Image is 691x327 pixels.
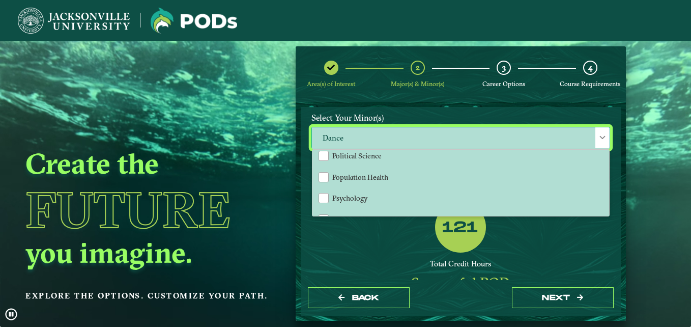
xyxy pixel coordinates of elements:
span: Area(s) of Interest [307,80,355,88]
span: Psychology [332,194,368,203]
label: 121 [442,219,478,238]
label: Select Your Minor(s) [304,108,618,127]
span: Back [352,293,379,302]
h2: you imagine. [25,235,272,270]
span: Population Health [332,173,388,182]
span: 3 [502,63,506,72]
span: Dance [312,127,610,149]
span: Course Requirements [560,80,620,88]
span: 2 [416,63,420,72]
li: Psychology [312,187,609,209]
div: Successful POD [311,274,610,292]
p: Explore the options. Customize your path. [25,288,272,304]
span: Major(s) & Minor(s) [391,80,444,88]
img: Jacksonville University logo [18,8,130,34]
li: Population Health [312,166,609,187]
h2: Create the [25,146,272,181]
span: 4 [588,63,592,72]
button: Back [308,287,410,308]
span: Career Options [482,80,525,88]
li: Political Science [312,145,609,167]
li: Public Policy [312,209,609,230]
button: next [512,287,614,308]
div: Total Credit Hours [311,259,610,269]
span: Political Science [332,151,382,160]
span: Public Policy [332,215,372,224]
h1: Future [25,185,272,235]
img: Jacksonville University logo [151,8,237,34]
